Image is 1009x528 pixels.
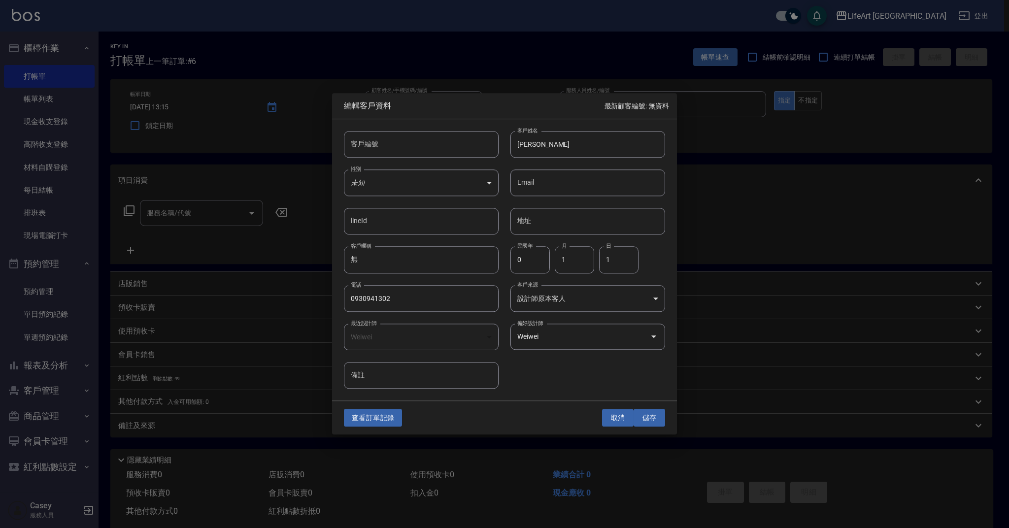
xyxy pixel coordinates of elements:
em: 未知 [351,179,365,187]
label: 客戶來源 [517,281,538,288]
div: Weiwei [344,324,499,350]
div: 設計師原本客人 [510,285,665,312]
label: 月 [562,242,567,250]
label: 客戶姓名 [517,127,538,134]
label: 電話 [351,281,361,288]
label: 客戶暱稱 [351,242,371,250]
label: 最近設計師 [351,319,376,327]
button: 取消 [602,409,634,427]
button: 查看訂單記錄 [344,409,402,427]
button: 儲存 [634,409,665,427]
label: 性別 [351,165,361,172]
label: 民國年 [517,242,533,250]
button: Open [646,329,662,345]
span: 編輯客戶資料 [344,101,605,111]
p: 最新顧客編號: 無資料 [605,101,669,111]
label: 日 [606,242,611,250]
label: 偏好設計師 [517,319,543,327]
